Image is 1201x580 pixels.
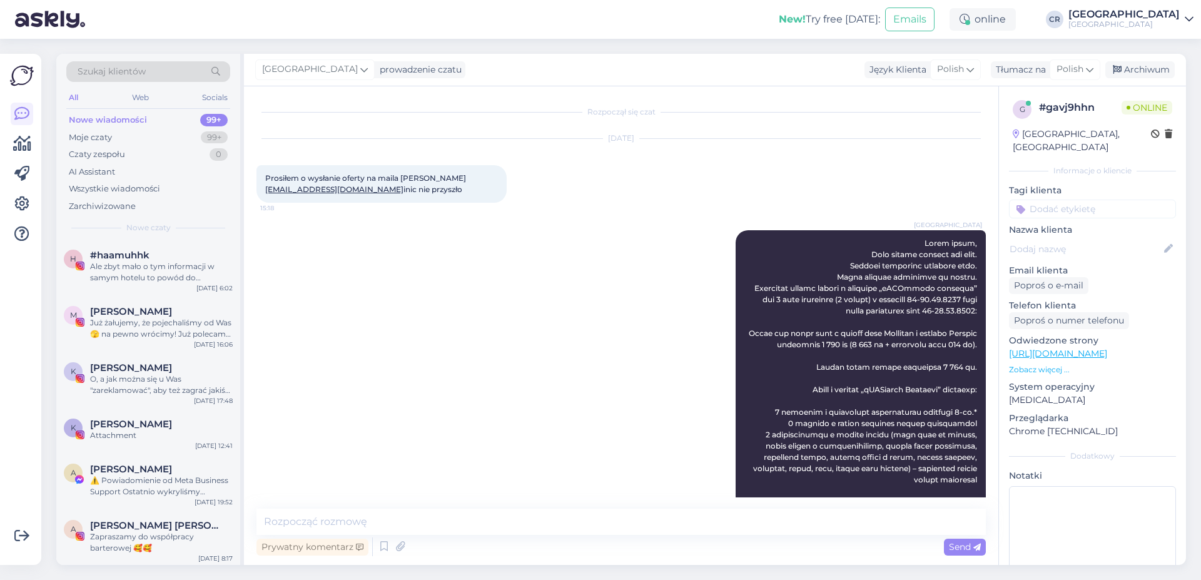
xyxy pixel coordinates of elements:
[256,539,368,556] div: Prywatny komentarz
[1009,165,1176,176] div: Informacje o kliencie
[1105,61,1175,78] div: Archiwum
[71,524,76,534] span: A
[90,475,233,497] div: ⚠️ Powiadomienie od Meta Business Support Ostatnio wykryliśmy nietypową aktywność na Twoim koncie...
[70,310,77,320] span: M
[1009,277,1088,294] div: Poproś o e-mail
[1009,223,1176,237] p: Nazwa klienta
[198,554,233,563] div: [DATE] 8:17
[90,317,233,340] div: Już żałujemy, że pojechaliśmy od Was 🫣 na pewno wrócimy! Już polecamy znajomym i rodzinie to miej...
[78,65,146,78] span: Szukaj klientów
[69,131,112,144] div: Moje czaty
[1013,128,1151,154] div: [GEOGRAPHIC_DATA], [GEOGRAPHIC_DATA]
[90,261,233,283] div: Ale zbyt mało o tym informacji w samym hotelu to powód do chwalenia się 😄
[375,63,462,76] div: prowadzenie czatu
[1009,425,1176,438] p: Chrome [TECHNICAL_ID]
[864,63,926,76] div: Język Klienta
[200,114,228,126] div: 99+
[1009,348,1107,359] a: [URL][DOMAIN_NAME]
[262,63,358,76] span: [GEOGRAPHIC_DATA]
[66,89,81,106] div: All
[914,220,982,230] span: [GEOGRAPHIC_DATA]
[1009,184,1176,197] p: Tagi klienta
[885,8,935,31] button: Emails
[260,203,307,213] span: 15:18
[90,430,233,441] div: Attachment
[71,367,76,376] span: K
[1009,394,1176,407] p: [MEDICAL_DATA]
[90,362,172,374] span: Karolina Wołczyńska
[90,250,149,261] span: #haamuhhk
[937,63,964,76] span: Polish
[1122,101,1172,114] span: Online
[1068,9,1180,19] div: [GEOGRAPHIC_DATA]
[71,423,76,432] span: K
[1009,469,1176,482] p: Notatki
[126,222,171,233] span: Nowe czaty
[1039,100,1122,115] div: # gavj9hhn
[1009,450,1176,462] div: Dodatkowy
[210,148,228,161] div: 0
[265,185,403,194] a: [EMAIL_ADDRESS][DOMAIN_NAME]
[10,64,34,88] img: Askly Logo
[1068,19,1180,29] div: [GEOGRAPHIC_DATA]
[1010,242,1162,256] input: Dodaj nazwę
[779,13,806,25] b: New!
[779,12,880,27] div: Try free [DATE]:
[90,374,233,396] div: O, a jak można się u Was "zareklamować", aby też zagrać jakiś klimatyczny koncercik?😎
[69,148,125,161] div: Czaty zespołu
[201,131,228,144] div: 99+
[1009,364,1176,375] p: Zobacz więcej ...
[194,340,233,349] div: [DATE] 16:06
[949,541,981,552] span: Send
[1009,380,1176,394] p: System operacyjny
[90,464,172,475] span: Akiba Benedict
[265,173,466,194] span: Prosiłem o wysłanie oferty na maila [PERSON_NAME] inic nie przyszło
[256,133,986,144] div: [DATE]
[1009,334,1176,347] p: Odwiedzone strony
[1057,63,1083,76] span: Polish
[194,396,233,405] div: [DATE] 17:48
[1009,299,1176,312] p: Telefon klienta
[1009,200,1176,218] input: Dodać etykietę
[991,63,1046,76] div: Tłumacz na
[70,254,76,263] span: h
[1009,312,1129,329] div: Poproś o numer telefonu
[69,200,136,213] div: Zarchiwizowane
[195,497,233,507] div: [DATE] 19:52
[90,520,220,531] span: Anna Żukowska Ewa Adamczewska BLIŹNIACZKI • Bóg • rodzina • dom
[1068,9,1193,29] a: [GEOGRAPHIC_DATA][GEOGRAPHIC_DATA]
[129,89,151,106] div: Web
[1046,11,1063,28] div: CR
[196,283,233,293] div: [DATE] 6:02
[69,114,147,126] div: Nowe wiadomości
[950,8,1016,31] div: online
[90,306,172,317] span: Monika Adamczak-Malinowska
[256,106,986,118] div: Rozpoczął się czat
[1020,104,1025,114] span: g
[1009,412,1176,425] p: Przeglądarka
[90,531,233,554] div: Zapraszamy do współpracy barterowej 🥰🥰
[200,89,230,106] div: Socials
[71,468,76,477] span: A
[195,441,233,450] div: [DATE] 12:41
[69,166,115,178] div: AI Assistant
[1009,264,1176,277] p: Email klienta
[90,419,172,430] span: Kasia Lebiecka
[69,183,160,195] div: Wszystkie wiadomości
